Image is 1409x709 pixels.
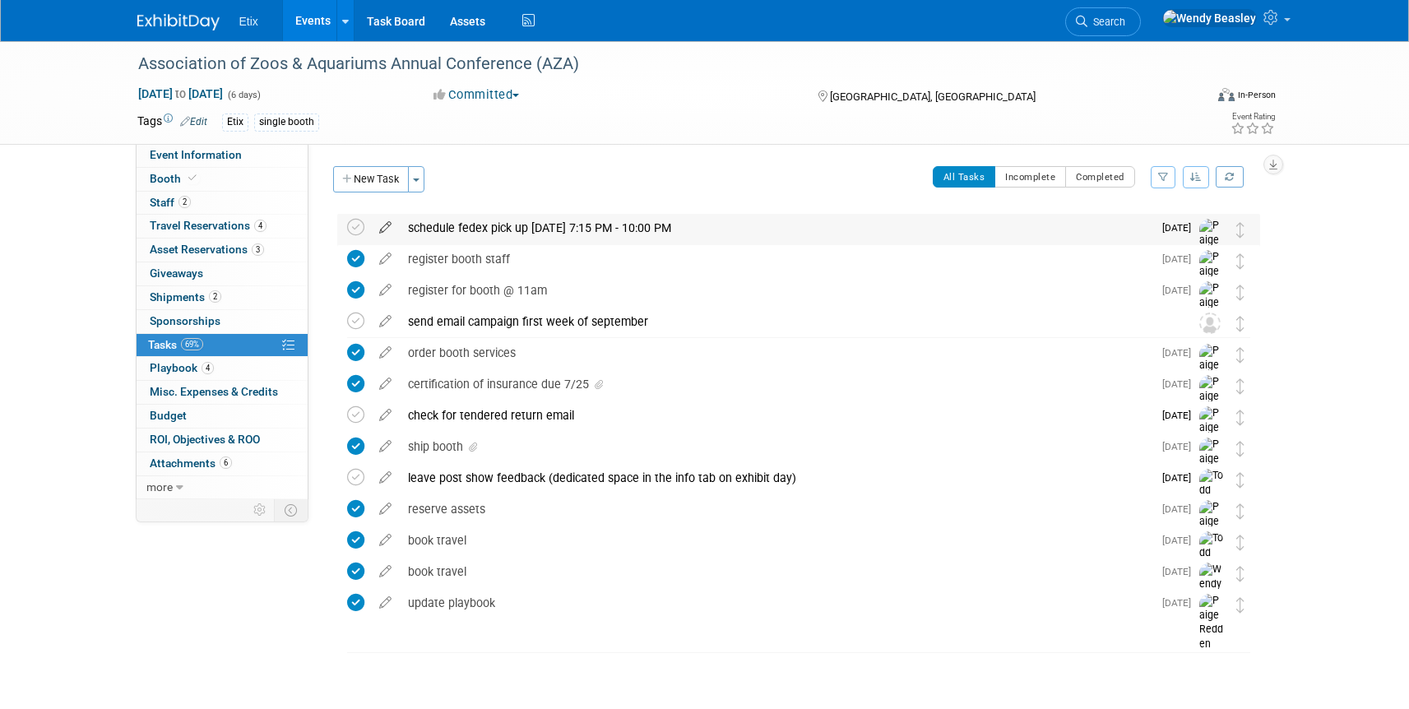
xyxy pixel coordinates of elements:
i: Move task [1236,472,1244,488]
a: Staff2 [137,192,308,215]
span: (6 days) [226,90,261,100]
span: ROI, Objectives & ROO [150,433,260,446]
img: Unassigned [1199,313,1221,334]
span: [GEOGRAPHIC_DATA], [GEOGRAPHIC_DATA] [830,90,1036,103]
span: Staff [150,196,191,209]
span: [DATE] [1162,503,1199,515]
span: [DATE] [1162,347,1199,359]
a: edit [371,470,400,485]
span: more [146,480,173,494]
button: All Tasks [933,166,996,188]
td: Toggle Event Tabs [274,499,308,521]
span: Budget [150,409,187,422]
span: [DATE] [1162,441,1199,452]
a: edit [371,283,400,298]
img: Wendy Beasley [1162,9,1257,27]
span: [DATE] [1162,472,1199,484]
span: 4 [254,220,267,232]
a: Refresh [1216,166,1244,188]
i: Booth reservation complete [188,174,197,183]
a: Travel Reservations4 [137,215,308,238]
a: Tasks69% [137,334,308,357]
img: ExhibitDay [137,14,220,30]
a: Edit [180,116,207,127]
div: send email campaign first week of september [400,308,1166,336]
div: order booth services [400,339,1152,367]
div: Association of Zoos & Aquariums Annual Conference (AZA) [132,49,1180,79]
button: New Task [333,166,409,192]
img: Format-Inperson.png [1218,88,1235,101]
span: [DATE] [1162,535,1199,546]
div: register for booth @ 11am [400,276,1152,304]
a: edit [371,408,400,423]
span: 4 [202,362,214,374]
a: Event Information [137,144,308,167]
span: Giveaways [150,266,203,280]
a: edit [371,314,400,329]
img: Paige Redden [1199,219,1224,277]
div: update playbook [400,589,1152,617]
a: edit [371,595,400,610]
a: Budget [137,405,308,428]
div: Etix [222,114,248,131]
a: Shipments2 [137,286,308,309]
img: Wendy Beasley [1199,563,1224,621]
a: ROI, Objectives & ROO [137,429,308,452]
a: edit [371,439,400,454]
span: Playbook [150,361,214,374]
span: [DATE] [1162,253,1199,265]
span: Travel Reservations [150,219,267,232]
a: Attachments6 [137,452,308,475]
i: Move task [1236,410,1244,425]
span: Etix [239,15,258,28]
a: edit [371,252,400,266]
span: to [173,87,188,100]
a: Sponsorships [137,310,308,333]
span: Asset Reservations [150,243,264,256]
a: Asset Reservations3 [137,239,308,262]
span: Shipments [150,290,221,304]
img: Paige Redden [1199,250,1224,308]
a: edit [371,502,400,517]
a: more [137,476,308,499]
td: Personalize Event Tab Strip [246,499,275,521]
button: Committed [428,86,526,104]
td: Tags [137,113,207,132]
span: 2 [178,196,191,208]
a: Misc. Expenses & Credits [137,381,308,404]
span: 69% [181,338,203,350]
span: Search [1087,16,1125,28]
img: Paige Redden [1199,375,1224,433]
i: Move task [1236,347,1244,363]
i: Move task [1236,597,1244,613]
img: Todd Pryor [1199,469,1224,512]
span: Sponsorships [150,314,220,327]
i: Move task [1236,441,1244,456]
img: Paige Redden [1199,281,1224,340]
img: Paige Redden [1199,406,1224,465]
div: schedule fedex pick up [DATE] 7:15 PM - 10:00 PM [400,214,1152,242]
span: [DATE] [1162,597,1199,609]
span: 3 [252,243,264,256]
i: Move task [1236,566,1244,582]
span: [DATE] [1162,378,1199,390]
a: edit [371,377,400,392]
a: Booth [137,168,308,191]
i: Move task [1236,285,1244,300]
img: Paige Redden [1199,500,1224,558]
i: Move task [1236,535,1244,550]
span: [DATE] [1162,410,1199,421]
span: Tasks [148,338,203,351]
span: Misc. Expenses & Credits [150,385,278,398]
i: Move task [1236,503,1244,519]
span: [DATE] [1162,566,1199,577]
button: Incomplete [994,166,1066,188]
img: Paige Redden [1199,344,1224,402]
div: Event Rating [1231,113,1275,121]
a: Giveaways [137,262,308,285]
a: Search [1065,7,1141,36]
img: Paige Redden [1199,594,1224,652]
button: Completed [1065,166,1135,188]
span: Event Information [150,148,242,161]
div: leave post show feedback (dedicated space in the info tab on exhibit day) [400,464,1152,492]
